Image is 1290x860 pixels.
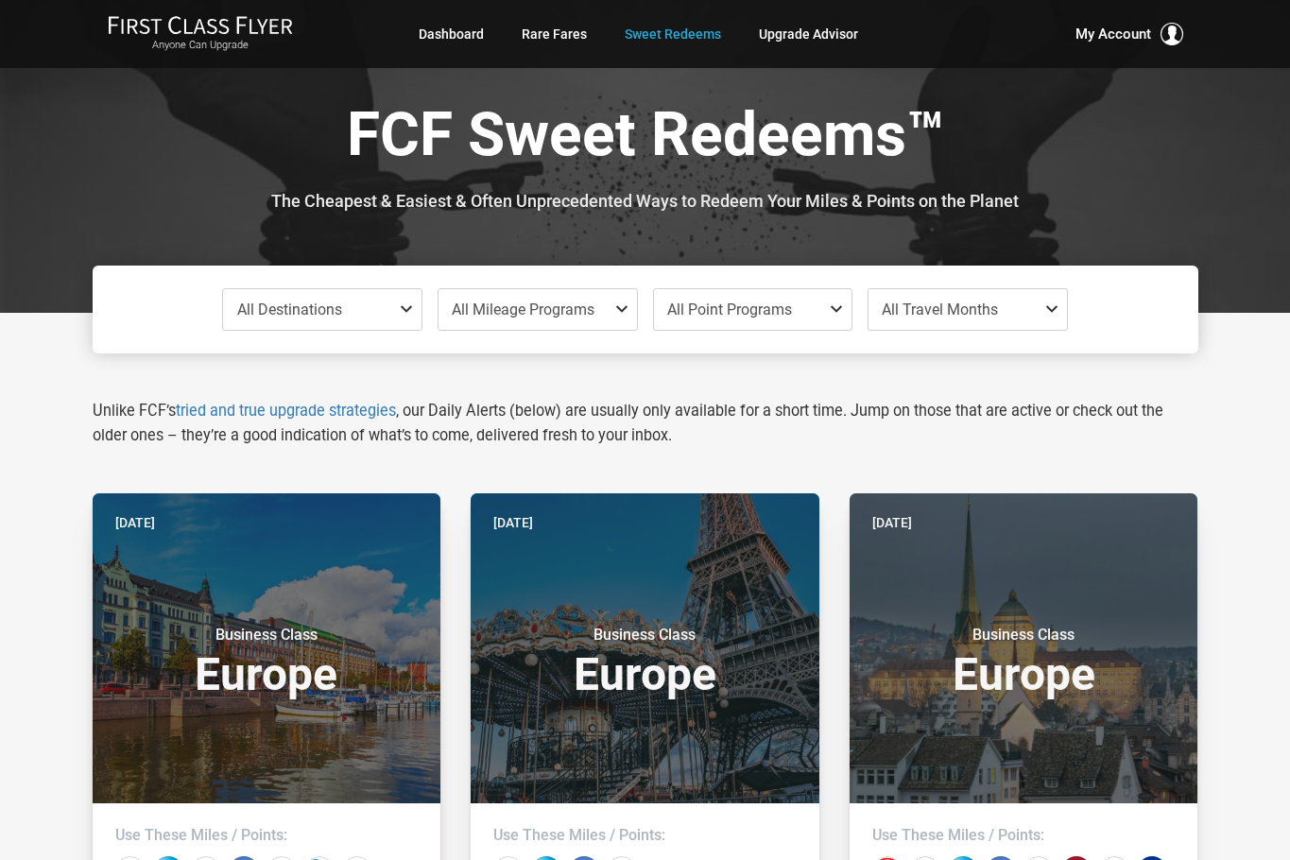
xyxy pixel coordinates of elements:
span: All Travel Months [882,301,998,318]
p: Unlike FCF’s , our Daily Alerts (below) are usually only available for a short time. Jump on thos... [93,399,1198,448]
small: Business Class [148,626,385,645]
span: All Destinations [237,301,342,318]
span: My Account [1075,23,1151,45]
h4: Use These Miles / Points: [872,826,1176,845]
a: Dashboard [419,17,484,51]
span: All Mileage Programs [452,301,594,318]
a: Rare Fares [522,17,587,51]
time: [DATE] [493,512,533,533]
h4: Use These Miles / Points: [115,826,419,845]
h3: Europe [115,626,419,697]
small: Business Class [905,626,1142,645]
span: All Point Programs [667,301,792,318]
h3: Europe [493,626,797,697]
a: Sweet Redeems [625,17,721,51]
time: [DATE] [115,512,155,533]
a: tried and true upgrade strategies [176,402,396,420]
time: [DATE] [872,512,912,533]
a: First Class FlyerAnyone Can Upgrade [108,15,293,53]
h1: FCF Sweet Redeems™ [107,102,1184,175]
h3: The Cheapest & Easiest & Often Unprecedented Ways to Redeem Your Miles & Points on the Planet [107,192,1184,211]
button: My Account [1075,23,1183,45]
h4: Use These Miles / Points: [493,826,797,845]
img: First Class Flyer [108,15,293,35]
small: Business Class [526,626,763,645]
h3: Europe [872,626,1176,697]
a: Upgrade Advisor [759,17,858,51]
small: Anyone Can Upgrade [108,39,293,52]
